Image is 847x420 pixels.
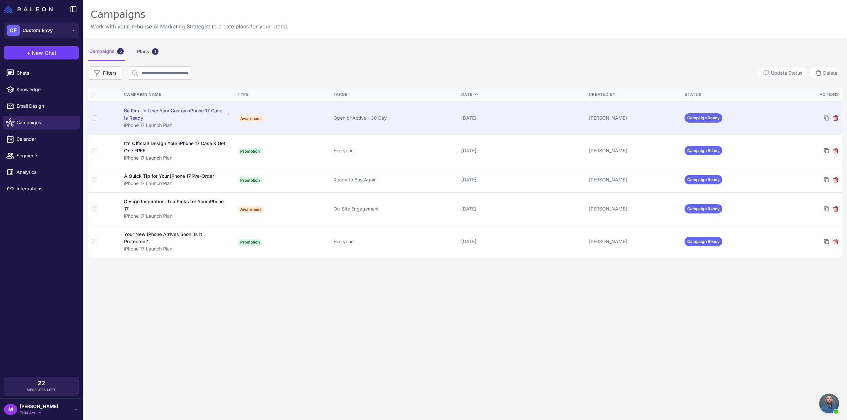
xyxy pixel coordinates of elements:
[589,147,680,154] div: [PERSON_NAME]
[124,198,225,212] div: Design Inspiration: Top Picks for Your iPhone 17
[27,387,56,392] span: Messages Left
[589,238,680,245] div: [PERSON_NAME]
[3,83,80,96] a: Knowledge
[124,154,231,162] div: iPhone 17 Launch Plan
[124,172,214,180] div: A Quick Tip for Your iPhone 17 Pre-Order
[3,149,80,163] a: Segments
[4,46,79,59] button: +New Chat
[685,146,722,155] span: Campaign Ready
[811,67,842,79] button: Delete
[4,5,55,13] a: Raleon Logo
[3,182,80,196] a: Integrations
[819,394,839,413] a: Open chat
[685,113,722,123] span: Campaign Ready
[38,380,45,386] span: 22
[238,148,262,155] span: Promotion
[238,92,328,97] div: Type
[117,48,124,55] div: 5
[20,410,58,416] span: Trial Active
[589,176,680,183] div: [PERSON_NAME]
[3,99,80,113] a: Email Design
[334,205,456,212] div: On-Site Engagement
[88,66,122,80] button: Filters
[17,102,75,110] span: Email Design
[461,147,584,154] div: [DATE]
[124,92,231,97] div: Campaign Name
[334,238,456,245] div: Everyone
[334,114,456,122] div: Open or Active - 30 Day
[3,165,80,179] a: Analytics
[17,152,75,159] span: Segments
[17,69,75,77] span: Chats
[778,88,842,102] th: Actions
[4,404,17,415] div: M
[334,92,456,97] div: Target
[685,92,775,97] div: Status
[124,245,231,252] div: iPhone 17 Launch Plan
[17,169,75,176] span: Analytics
[759,67,807,79] button: Update Status
[334,147,456,154] div: Everyone
[17,135,75,143] span: Calendar
[461,176,584,183] div: [DATE]
[124,107,225,122] div: Be First in Line: Your Custom iPhone 17 Case Is Ready
[17,119,75,126] span: Campaigns
[152,48,158,55] div: 1
[685,237,722,246] span: Campaign Ready
[3,116,80,130] a: Campaigns
[91,22,289,30] p: Work with your in-house AI Marketing Strategist to create plans for your brand.
[334,176,456,183] div: Ready to Buy Again
[461,92,584,97] div: Date
[17,185,75,192] span: Integrations
[238,206,264,213] span: Awareness
[32,49,56,57] span: New Chat
[685,204,722,213] span: Campaign Ready
[238,239,262,246] span: Promotion
[136,42,160,61] div: Plans
[685,175,722,184] span: Campaign Ready
[238,177,262,184] span: Promotion
[27,49,30,57] span: +
[461,114,584,122] div: [DATE]
[20,403,58,410] span: [PERSON_NAME]
[124,231,225,245] div: Your New iPhone Arrives Soon. Is It Protected?
[124,180,231,187] div: iPhone 17 Launch Plan
[4,5,53,13] img: Raleon Logo
[91,8,289,21] div: Campaigns
[88,42,125,61] div: Campaigns
[7,25,20,36] div: CE
[124,212,231,220] div: iPhone 17 Launch Plan
[589,114,680,122] div: [PERSON_NAME]
[238,115,264,122] span: Awareness
[589,92,680,97] div: Created By
[124,122,231,129] div: iPhone 17 Launch Plan
[3,132,80,146] a: Calendar
[589,205,680,212] div: [PERSON_NAME]
[3,66,80,80] a: Chats
[17,86,75,93] span: Knowledge
[461,238,584,245] div: [DATE]
[461,205,584,212] div: [DATE]
[4,22,79,38] button: CECustom Envy
[124,140,225,154] div: It’s Official! Design Your iPhone 17 Case & Get One FREE
[22,27,53,34] span: Custom Envy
